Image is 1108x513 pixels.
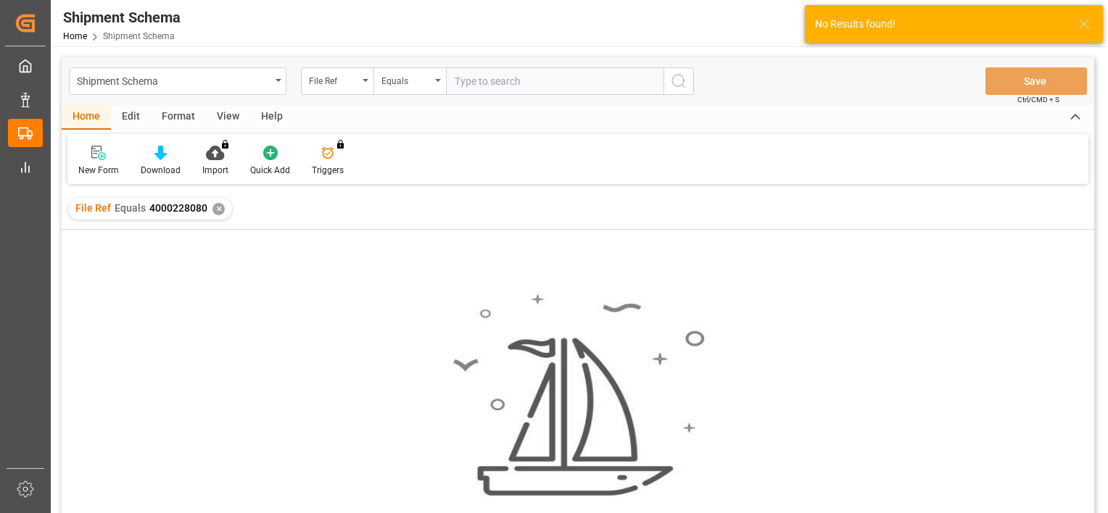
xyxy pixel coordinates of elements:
[149,202,207,214] span: 4000228080
[451,293,705,498] img: smooth_sailing.jpeg
[1017,94,1059,105] span: Ctrl/CMD + S
[75,202,111,214] span: File Ref
[78,164,119,177] div: New Form
[250,164,290,177] div: Quick Add
[63,31,87,41] a: Home
[381,71,431,88] div: Equals
[115,202,146,214] span: Equals
[141,164,181,177] div: Download
[985,67,1087,95] button: Save
[663,67,694,95] button: search button
[373,67,446,95] button: open menu
[301,67,373,95] button: open menu
[309,71,358,88] div: File Ref
[815,17,1064,32] div: No Results found!
[250,105,294,130] div: Help
[206,105,250,130] div: View
[212,203,225,215] div: ✕
[62,105,111,130] div: Home
[77,71,270,89] div: Shipment Schema
[446,67,663,95] input: Type to search
[63,7,181,28] div: Shipment Schema
[111,105,151,130] div: Edit
[69,67,286,95] button: open menu
[151,105,206,130] div: Format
